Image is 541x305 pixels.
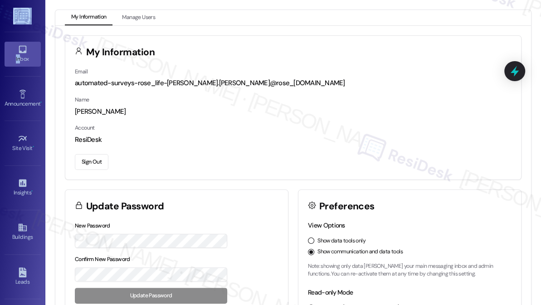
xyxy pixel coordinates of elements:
a: Site Visit • [5,131,41,155]
label: Name [75,96,89,103]
a: Leads [5,265,41,289]
label: View Options [308,221,345,229]
img: ResiDesk Logo [13,8,32,24]
span: • [31,188,33,194]
a: Buildings [5,220,41,244]
div: [PERSON_NAME] [75,107,512,116]
label: Confirm New Password [75,256,130,263]
span: • [33,144,34,150]
h3: Update Password [86,202,164,211]
label: Read-only Mode [308,288,353,296]
a: Insights • [5,175,41,200]
label: Email [75,68,88,75]
button: Manage Users [116,10,161,25]
button: My Information [65,10,112,25]
label: New Password [75,222,110,229]
label: Account [75,124,95,131]
div: automated-surveys-rose_life-[PERSON_NAME].[PERSON_NAME]@rose_[DOMAIN_NAME] [75,78,512,88]
label: Show communication and data tools [317,248,403,256]
a: Inbox [5,42,41,66]
div: ResiDesk [75,135,512,145]
button: Sign Out [75,154,108,170]
label: Show data tools only [317,237,366,245]
p: Note: showing only data [PERSON_NAME] your main messaging inbox and admin functions. You can re-a... [308,262,512,278]
h3: Preferences [319,202,375,211]
h3: My Information [86,48,155,57]
span: • [40,99,42,106]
